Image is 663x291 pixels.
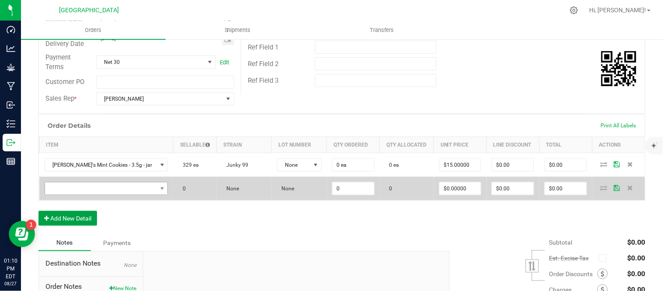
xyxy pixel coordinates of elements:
inline-svg: Manufacturing [7,82,15,91]
input: 0 [440,182,481,195]
span: [GEOGRAPHIC_DATA] [59,7,119,14]
span: [PERSON_NAME] [97,93,223,105]
th: Sellable [173,137,217,153]
input: 0 [492,182,534,195]
div: Manage settings [569,6,580,14]
qrcode: 00000588 [601,51,636,86]
button: Add New Detail [38,211,97,226]
input: 0 [440,159,481,171]
span: NO DATA FOUND [45,182,168,195]
a: Transfers [310,21,455,39]
span: Delete Order Detail [624,161,637,167]
span: None [124,262,136,268]
div: Payments [91,235,143,251]
span: Save Order Detail [611,185,624,190]
span: $0.00 [628,238,646,246]
span: 329 ea [178,162,199,168]
span: None [278,159,310,171]
p: 01:10 PM EDT [4,257,17,280]
inline-svg: Outbound [7,138,15,147]
span: $0.00 [628,254,646,262]
inline-svg: Grow [7,63,15,72]
a: Orders [21,21,166,39]
div: Notes [38,235,91,251]
span: Print All Labels [601,123,636,129]
span: Ref Field 1 [248,43,278,51]
a: Shipments [166,21,310,39]
inline-svg: Analytics [7,44,15,53]
span: Hi, [PERSON_NAME]! [590,7,646,14]
h1: Order Details [48,122,90,129]
span: Net 30 [97,56,205,68]
th: Strain [217,137,272,153]
span: Customer PO [45,78,84,86]
span: Est. Excise Tax [549,255,595,262]
iframe: Resource center unread badge [26,220,36,230]
span: Save Order Detail [611,161,624,167]
span: None [277,186,294,192]
span: Calculate excise tax [599,252,611,264]
span: Orders [73,26,113,34]
th: Actions [592,137,645,153]
input: 0 [333,159,374,171]
iframe: Resource center [9,221,35,247]
span: Order Discounts [549,270,597,277]
th: Line Discount [486,137,539,153]
th: Item [39,137,174,153]
input: 0 [545,182,587,195]
span: Transfers [358,26,406,34]
th: Qty Ordered [327,137,380,153]
span: 0 [385,186,392,192]
input: 0 [492,159,534,171]
span: $0.00 [628,270,646,278]
th: Lot Number [272,137,327,153]
span: Destination Notes [45,258,136,269]
p: 08/27 [4,280,17,287]
inline-svg: Reports [7,157,15,166]
inline-svg: Inbound [7,101,15,109]
span: Sales Rep [45,95,74,102]
span: Junky 99 [222,162,248,168]
a: Edit [220,59,229,66]
span: Delete Order Detail [624,185,637,190]
inline-svg: Dashboard [7,25,15,34]
span: 0 ea [385,162,399,168]
span: Ref Field 3 [248,77,278,84]
th: Unit Price [434,137,487,153]
span: Shipments [213,26,263,34]
span: Subtotal [549,239,573,246]
inline-svg: Inventory [7,119,15,128]
span: Payment Terms [45,53,71,71]
img: Scan me! [601,51,636,86]
span: [PERSON_NAME]'s Mint Cookies - 3.5g - jar [45,159,157,171]
input: 0 [545,159,587,171]
span: None [222,186,239,192]
th: Qty Allocated [380,137,434,153]
th: Total [539,137,592,153]
span: Ref Field 2 [248,60,278,68]
input: 0 [333,182,374,195]
span: 0 [178,186,186,192]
